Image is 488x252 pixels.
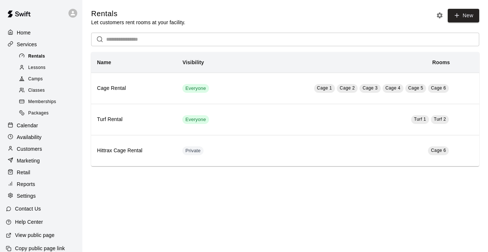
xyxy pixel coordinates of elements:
div: Packages [18,108,79,118]
span: Cage 3 [362,85,377,91]
div: Lessons [18,63,79,73]
button: Rental settings [434,10,445,21]
span: Classes [28,87,45,94]
div: This service is hidden, and can only be accessed via a direct link [182,146,204,155]
p: Availability [17,134,42,141]
a: Services [6,39,77,50]
span: Cage 1 [317,85,332,91]
span: Private [182,147,204,154]
span: Memberships [28,98,56,106]
a: Customers [6,143,77,154]
a: Packages [18,108,82,119]
span: Rentals [28,53,45,60]
p: Services [17,41,37,48]
span: Turf 2 [434,117,446,122]
span: Cage 6 [431,85,446,91]
a: Reports [6,179,77,190]
div: This service is visible to all of your customers [182,84,209,93]
b: Visibility [182,59,204,65]
table: simple table [91,52,479,166]
span: Cage 4 [385,85,401,91]
a: New [448,9,479,22]
span: Everyone [182,116,209,123]
p: Contact Us [15,205,41,212]
span: Turf 1 [414,117,426,122]
a: Availability [6,132,77,143]
div: Camps [18,74,79,84]
div: This service is visible to all of your customers [182,115,209,124]
a: Marketing [6,155,77,166]
h5: Rentals [91,9,185,19]
span: Cage 5 [408,85,423,91]
p: Calendar [17,122,38,129]
span: Lessons [28,64,46,72]
p: Let customers rent rooms at your facility. [91,19,185,26]
h6: Hittrax Cage Rental [97,147,171,155]
p: Customers [17,145,42,153]
b: Rooms [432,59,450,65]
h6: Turf Rental [97,116,171,124]
span: Everyone [182,85,209,92]
a: Settings [6,190,77,201]
p: Home [17,29,31,36]
a: Lessons [18,62,82,73]
a: Rentals [18,51,82,62]
a: Home [6,27,77,38]
h6: Cage Rental [97,84,171,92]
span: Cage 6 [431,148,446,153]
p: View public page [15,231,55,239]
a: Classes [18,85,82,96]
p: Reports [17,180,35,188]
div: Rentals [18,51,79,62]
div: Classes [18,85,79,96]
p: Copy public page link [15,245,65,252]
span: Cage 2 [340,85,355,91]
a: Calendar [6,120,77,131]
p: Retail [17,169,30,176]
p: Settings [17,192,36,200]
p: Help Center [15,218,43,226]
a: Memberships [18,96,82,108]
div: Memberships [18,97,79,107]
b: Name [97,59,111,65]
span: Packages [28,110,49,117]
a: Retail [6,167,77,178]
a: Camps [18,74,82,85]
span: Camps [28,76,43,83]
p: Marketing [17,157,40,164]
